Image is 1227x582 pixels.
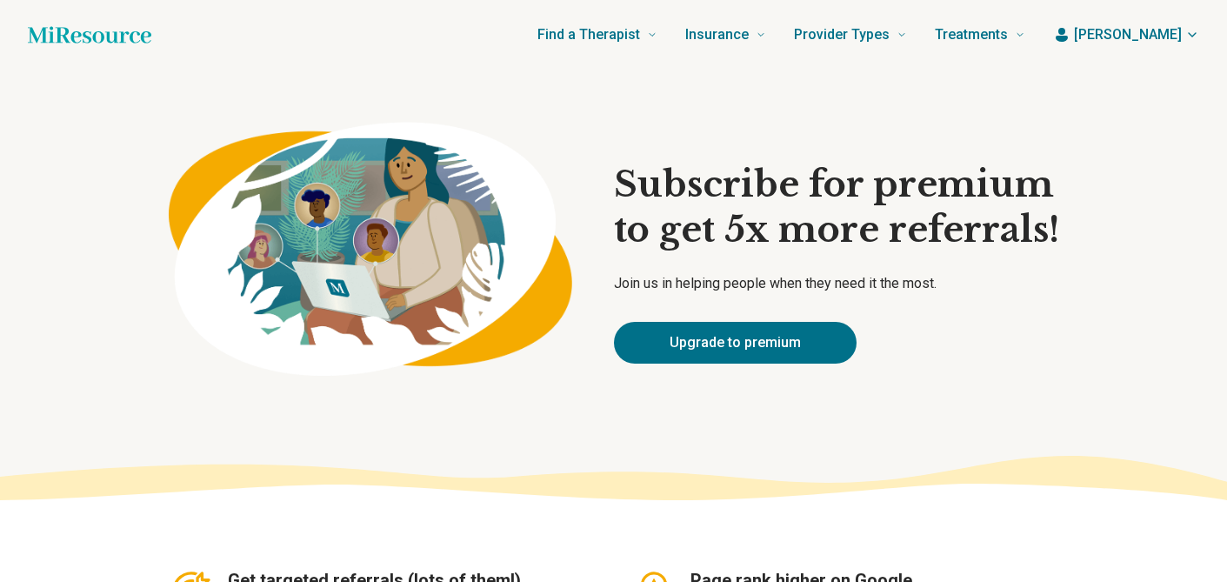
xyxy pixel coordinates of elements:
span: Insurance [685,23,749,47]
span: [PERSON_NAME] [1074,24,1182,45]
span: Find a Therapist [537,23,640,47]
p: Join us in helping people when they need it the most. [614,273,1059,294]
span: Provider Types [794,23,890,47]
a: Upgrade to premium [614,322,857,364]
h1: Subscribe for premium to get 5x more referrals! [614,162,1059,252]
a: Home page [28,17,151,52]
button: [PERSON_NAME] [1053,24,1199,45]
span: Treatments [935,23,1008,47]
